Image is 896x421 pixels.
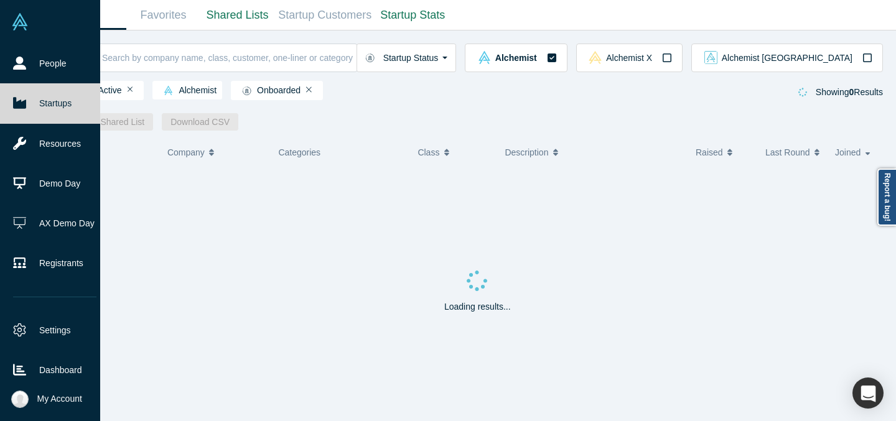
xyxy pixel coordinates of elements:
span: Active [78,86,122,96]
img: Startup status [365,53,375,63]
span: Categories [278,147,320,157]
button: Download CSV [162,113,238,131]
button: Company [167,139,259,165]
button: My Account [11,391,82,408]
img: alchemist Vault Logo [164,86,173,95]
button: alchemist Vault LogoAlchemist [465,44,567,72]
img: Startup status [242,86,251,96]
p: Loading results... [444,300,511,313]
span: Onboarded [236,86,301,96]
a: Report a bug! [877,169,896,226]
span: Raised [696,139,723,165]
img: Ally Hoang's Account [11,391,29,408]
img: alchemist Vault Logo [478,51,491,64]
a: Startup Customers [274,1,376,30]
span: Showing Results [816,87,883,97]
span: Alchemist X [606,53,652,62]
span: Company [167,139,205,165]
img: alchemist_aj Vault Logo [704,51,717,64]
strong: 0 [849,87,854,97]
span: My Account [37,392,82,405]
button: Description [505,139,683,165]
button: alchemist_aj Vault LogoAlchemist [GEOGRAPHIC_DATA] [691,44,883,72]
button: alchemistx Vault LogoAlchemist X [576,44,683,72]
button: Remove Filter [128,85,133,94]
span: Class [418,139,439,165]
button: New Shared List [72,113,154,131]
button: Class [418,139,485,165]
button: Raised [696,139,752,165]
span: Description [505,139,548,165]
span: Joined [835,139,861,165]
button: Joined [835,139,874,165]
span: Alchemist [GEOGRAPHIC_DATA] [722,53,852,62]
span: Last Round [765,139,810,165]
a: Shared Lists [200,1,274,30]
button: Remove Filter [306,85,312,94]
input: Search by company name, class, customer, one-liner or category [101,43,357,72]
span: Alchemist [495,53,537,62]
a: Startup Stats [376,1,450,30]
img: Alchemist Vault Logo [11,13,29,30]
a: Favorites [126,1,200,30]
button: Last Round [765,139,822,165]
button: Startup Status [357,44,457,72]
span: Alchemist [158,86,217,96]
img: alchemistx Vault Logo [589,51,602,64]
